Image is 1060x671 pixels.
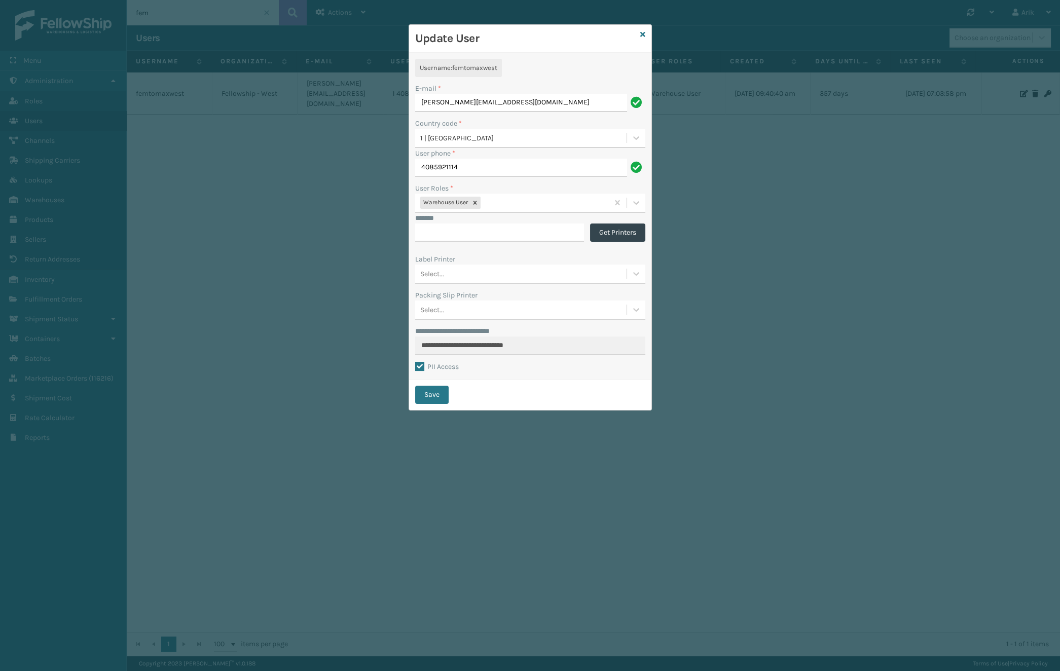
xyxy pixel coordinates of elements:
button: Save [415,386,449,404]
label: User Roles [415,183,453,194]
label: User phone [415,148,455,159]
span: femtomaxwest [452,64,497,71]
label: Label Printer [415,254,455,265]
span: Username : [420,64,452,71]
h3: Update User [415,31,636,46]
label: Country code [415,118,462,129]
div: 1 | [GEOGRAPHIC_DATA] [420,133,628,143]
div: Select... [420,305,444,315]
label: PII Access [415,362,459,371]
div: Select... [420,269,444,279]
label: E-mail [415,83,441,94]
div: Warehouse User [420,197,469,209]
label: Packing Slip Printer [415,290,478,301]
button: Get Printers [590,223,645,242]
